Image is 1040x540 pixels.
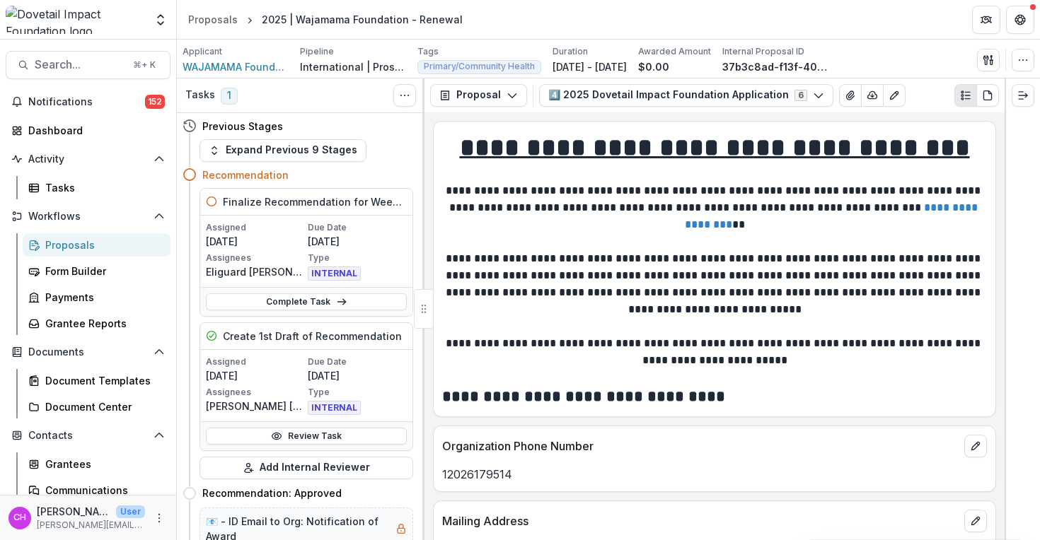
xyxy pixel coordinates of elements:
[223,329,402,344] h5: Create 1st Draft of Recommendation
[424,61,535,71] span: Primary/Community Health
[183,9,243,30] a: Proposals
[28,346,148,358] span: Documents
[183,59,289,74] a: WAJAMAMA Foundation
[308,234,407,249] p: [DATE]
[442,512,959,529] p: Mailing Address
[442,466,987,483] p: 12026179514
[28,430,148,442] span: Contacts
[45,373,159,388] div: Document Templates
[45,399,159,414] div: Document Center
[6,6,145,34] img: Dovetail Impact Foundation logo
[13,513,26,522] div: Courtney Eker Hardy
[308,368,407,383] p: [DATE]
[45,316,159,331] div: Grantee Reports
[722,45,804,58] p: Internal Proposal ID
[6,51,171,79] button: Search...
[6,424,171,447] button: Open Contacts
[553,59,627,74] p: [DATE] - [DATE]
[206,368,305,383] p: [DATE]
[6,341,171,363] button: Open Documents
[308,221,407,234] p: Due Date
[116,505,145,518] p: User
[23,286,171,309] a: Payments
[23,259,171,283] a: Form Builder
[45,457,159,471] div: Grantees
[393,84,416,107] button: Toggle View Cancelled Tasks
[202,119,283,134] h4: Previous Stages
[308,266,361,281] span: INTERNAL
[151,510,168,527] button: More
[202,486,342,500] h4: Recommendation: Approved
[206,356,305,368] p: Assigned
[45,483,159,498] div: Communications
[23,395,171,418] a: Document Center
[206,221,305,234] p: Assigned
[308,401,361,415] span: INTERNAL
[37,519,145,532] p: [PERSON_NAME][EMAIL_ADDRESS][DOMAIN_NAME]
[6,90,171,113] button: Notifications152
[200,139,366,162] button: Expand Previous 9 Stages
[23,369,171,392] a: Document Templates
[262,12,463,27] div: 2025 | Wajamama Foundation - Renewal
[964,435,987,457] button: edit
[308,252,407,264] p: Type
[45,180,159,195] div: Tasks
[206,386,305,399] p: Assignees
[23,452,171,476] a: Grantees
[183,9,468,30] nav: breadcrumb
[202,168,289,182] h4: Recommendation
[1006,6,1034,34] button: Get Help
[972,6,1000,34] button: Partners
[200,457,413,479] button: Add Internal Reviewer
[183,45,222,58] p: Applicant
[1012,84,1034,107] button: Expand right
[976,84,999,107] button: PDF view
[223,194,407,209] h5: Finalize Recommendation for Weekly Report
[638,45,711,58] p: Awarded Amount
[206,264,305,279] p: Eliguard [PERSON_NAME]
[442,438,959,454] p: Organization Phone Number
[23,479,171,502] a: Communications
[206,428,407,445] a: Review Task
[839,84,862,107] button: View Attached Files
[6,205,171,228] button: Open Workflows
[6,148,171,170] button: Open Activity
[23,233,171,257] a: Proposals
[185,89,215,101] h3: Tasks
[45,264,159,278] div: Form Builder
[308,386,407,399] p: Type
[28,123,159,138] div: Dashboard
[28,153,148,165] span: Activity
[553,45,588,58] p: Duration
[308,356,407,368] p: Due Date
[151,6,171,34] button: Open entity switcher
[430,84,527,107] button: Proposal
[45,237,159,252] div: Proposals
[206,399,305,413] p: [PERSON_NAME] [PERSON_NAME]
[221,88,238,105] span: 1
[23,176,171,199] a: Tasks
[45,290,159,305] div: Payments
[28,96,145,108] span: Notifications
[883,84,906,107] button: Edit as form
[638,59,669,74] p: $0.00
[28,211,148,223] span: Workflows
[300,59,406,74] p: International | Prospects Pipeline
[6,119,171,142] a: Dashboard
[206,252,305,264] p: Assignees
[37,504,110,519] p: [PERSON_NAME] [PERSON_NAME]
[188,12,238,27] div: Proposals
[722,59,828,74] p: 37b3c8ad-f13f-4049-9257-5342c6db9929
[417,45,439,58] p: Tags
[130,57,158,73] div: ⌘ + K
[145,95,165,109] span: 152
[23,312,171,335] a: Grantee Reports
[964,510,987,532] button: edit
[300,45,334,58] p: Pipeline
[206,234,305,249] p: [DATE]
[539,84,833,107] button: 4️⃣ 2025 Dovetail Impact Foundation Application6
[954,84,977,107] button: Plaintext view
[35,58,125,71] span: Search...
[206,293,407,310] a: Complete Task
